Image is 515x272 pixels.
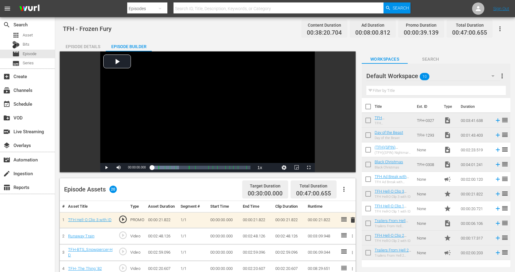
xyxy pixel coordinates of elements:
[444,220,451,227] span: Video
[208,201,240,212] th: Start Time
[494,235,501,241] svg: Add to Episode
[494,176,501,183] svg: Add to Episode
[444,146,451,153] span: Video
[12,50,20,58] span: Episode
[414,172,441,187] td: None
[493,6,509,11] a: Sign Out
[375,165,403,169] div: Black Christmas
[458,113,492,128] td: 00:03:41.638
[452,21,487,29] div: Total Duration
[355,29,390,36] span: 00:08:00.812
[12,60,20,67] span: Series
[23,41,29,47] span: Bits
[4,5,11,12] span: menu
[60,228,66,244] td: 2
[414,157,441,172] td: TFH-0308
[501,190,509,197] span: reorder
[305,244,338,261] td: 00:06:09.044
[501,146,509,153] span: reorder
[178,228,208,244] td: 1/1
[444,190,451,198] span: Promo
[64,186,117,193] div: Episode Assets
[68,217,111,222] a: TFH Hell-O Clip 3 with ID
[3,142,10,149] span: Overlays
[458,201,492,216] td: 00:00:20.721
[404,29,439,36] span: 00:00:39.139
[458,187,492,201] td: 00:00:21.822
[118,231,128,240] span: play_circle_outline
[404,21,439,29] div: Promo Duration
[414,142,441,157] td: None
[100,163,113,172] button: Play
[3,184,10,191] span: Reports
[273,244,305,261] td: 00:02:59.096
[375,195,412,199] div: TFH Hell-O Clip 3 with ID
[118,215,128,224] span: play_circle_outline
[146,201,178,212] th: Asset Duration
[375,115,410,129] a: TFH [DEMOGRAPHIC_DATA] In The Lake
[60,39,106,54] div: Episode Details
[273,228,305,244] td: 00:02:48.126
[3,73,10,80] span: Create
[444,249,451,256] span: Ad
[444,176,451,183] span: Ad
[375,239,412,243] div: TFH Hell-O Clip 2 with ID
[458,157,492,172] td: 00:04:01.241
[305,228,338,244] td: 00:03:09.948
[240,212,273,228] td: 00:00:21.822
[452,29,487,36] span: 00:47:00.655
[498,69,506,83] button: more_vert
[457,98,494,115] th: Duration
[146,212,178,228] td: 00:00:21.822
[60,212,66,228] td: 1
[296,190,331,197] span: 00:47:00.655
[420,70,429,83] span: 10
[494,161,501,168] svg: Add to Episode
[240,228,273,244] td: 00:02:48.126
[375,248,411,257] a: Trailers From Hell 2 Minute Ad Break
[3,87,10,94] span: Channels
[501,234,509,241] span: reorder
[494,117,501,124] svg: Add to Episode
[3,128,10,135] span: Live Streaming
[152,166,251,169] div: Progress Bar
[375,151,412,155] div: (TFH)(SPIN) Nightmare Before Christmas
[413,98,440,115] th: Ext. ID
[383,2,410,13] button: Search
[68,266,102,271] a: TFH- The Thing '82
[208,228,240,244] td: 00:00:00.000
[248,182,283,190] div: Target Duration
[375,224,412,228] div: Trailers From Hell Network ID
[494,249,501,256] svg: Add to Episode
[408,55,454,63] span: Search
[3,100,10,108] span: Schedule
[414,216,441,231] td: None
[375,121,412,125] div: TFH [DEMOGRAPHIC_DATA] In The Lake
[355,21,390,29] div: Ad Duration
[414,128,441,142] td: TFH-1293
[444,131,451,139] span: Video
[63,25,112,32] span: TFH - Frozen Fury
[458,172,492,187] td: 00:02:00.120
[100,51,315,172] div: Video Player
[3,114,10,122] span: VOD
[414,187,441,201] td: None
[375,98,413,115] th: Title
[494,205,501,212] svg: Add to Episode
[494,146,501,153] svg: Add to Episode
[498,72,506,80] span: more_vert
[375,210,412,213] div: TFH Hell-O Clip 1 with ID
[393,2,409,13] span: Search
[444,234,451,242] span: Promo
[375,130,403,135] a: Day of the Beast
[60,201,66,212] th: #
[444,161,451,168] span: Video
[12,41,20,48] div: Bits
[501,131,509,138] span: reorder
[375,189,406,198] a: TFH Hell-O Clip 3 with ID
[440,98,457,115] th: Type
[60,39,106,51] button: Episode Details
[128,166,146,169] span: 00:00:00.000
[278,163,290,172] button: Jump To Time
[444,205,451,212] span: Promo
